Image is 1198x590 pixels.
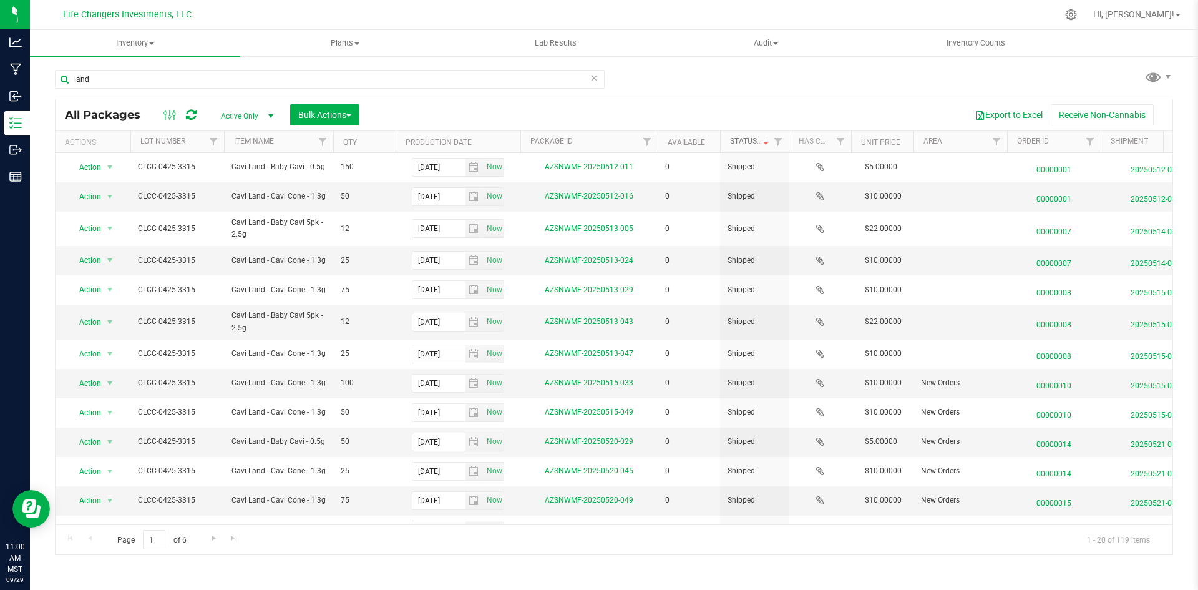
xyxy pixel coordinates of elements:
[484,521,505,539] span: Set Current date
[728,494,781,506] span: Shipped
[1015,491,1093,509] span: 00000015
[871,30,1081,56] a: Inventory Counts
[138,284,217,296] span: CLCC-0425-3315
[9,90,22,102] inline-svg: Inbound
[859,345,908,363] span: $10.00000
[859,462,908,480] span: $10.00000
[665,377,713,389] span: 0
[1015,313,1093,331] span: 00000008
[483,404,504,421] span: select
[341,494,388,506] span: 75
[483,345,504,363] span: select
[205,530,223,547] a: Go to the next page
[138,223,217,235] span: CLCC-0425-3315
[665,348,713,360] span: 0
[138,494,217,506] span: CLCC-0425-3315
[1015,252,1093,270] span: 00000007
[665,524,713,536] span: 0
[63,9,192,20] span: Life Changers Investments, LLC
[231,190,326,202] span: Cavi Land - Cavi Cone - 1.3g
[545,466,633,475] a: AZSNWMF-20250520-045
[341,255,388,267] span: 25
[102,345,118,363] span: select
[465,281,484,298] span: select
[1093,9,1174,19] span: Hi, [PERSON_NAME]!
[545,285,633,294] a: AZSNWMF-20250513-029
[341,406,388,418] span: 50
[465,313,484,331] span: select
[1015,403,1093,421] span: 00000010
[921,377,1000,389] span: New Orders
[138,465,217,477] span: CLCC-0425-3315
[102,313,118,331] span: select
[545,496,633,504] a: AZSNWMF-20250520-049
[102,188,118,205] span: select
[665,161,713,173] span: 0
[6,575,24,584] p: 09/29
[140,137,185,145] a: Lot Number
[465,521,484,539] span: select
[231,217,326,240] span: Cavi Land - Baby Cavi 5pk - 2.5g
[859,281,908,299] span: $10.00000
[231,255,326,267] span: Cavi Land - Cavi Cone - 1.3g
[484,491,505,509] span: Set Current date
[143,530,165,549] input: 1
[343,138,357,147] a: Qty
[637,131,658,152] a: Filter
[341,190,388,202] span: 50
[484,462,505,480] span: Set Current date
[483,463,504,480] span: select
[138,348,217,360] span: CLCC-0425-3315
[1063,9,1079,21] div: Manage settings
[665,406,713,418] span: 0
[830,131,851,152] a: Filter
[231,436,326,448] span: Cavi Land - Baby Cavi - 0.5g
[102,220,118,237] span: select
[465,375,484,392] span: select
[341,377,388,389] span: 100
[545,408,633,416] a: AZSNWMF-20250515-049
[102,281,118,298] span: select
[921,524,1000,536] span: New Orders
[102,404,118,421] span: select
[483,252,504,269] span: select
[68,404,102,421] span: Action
[665,223,713,235] span: 0
[665,436,713,448] span: 0
[341,348,388,360] span: 25
[341,161,388,173] span: 150
[986,131,1007,152] a: Filter
[68,345,102,363] span: Action
[1051,104,1154,125] button: Receive Non-Cannabis
[859,403,908,421] span: $10.00000
[231,524,326,536] span: Cavi Land - Cavi Cone - 1.3g
[661,37,870,49] span: Audit
[341,465,388,477] span: 25
[545,437,633,446] a: AZSNWMF-20250520-029
[483,281,504,298] span: select
[225,530,243,547] a: Go to the last page
[68,281,102,298] span: Action
[231,494,326,506] span: Cavi Land - Cavi Cone - 1.3g
[465,404,484,421] span: select
[665,255,713,267] span: 0
[341,284,388,296] span: 75
[728,255,781,267] span: Shipped
[107,530,197,549] span: Page of 6
[203,131,224,152] a: Filter
[465,345,484,363] span: select
[341,524,388,536] span: 50
[102,463,118,480] span: select
[65,108,153,122] span: All Packages
[138,436,217,448] span: CLCC-0425-3315
[1017,137,1049,145] a: Order Id
[768,131,789,152] a: Filter
[241,37,450,49] span: Plants
[450,30,661,56] a: Lab Results
[545,317,633,326] a: AZSNWMF-20250513-043
[138,316,217,328] span: CLCC-0425-3315
[483,188,504,205] span: select
[1015,433,1093,451] span: 00000014
[484,281,505,299] span: Set Current date
[484,187,505,205] span: Set Current date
